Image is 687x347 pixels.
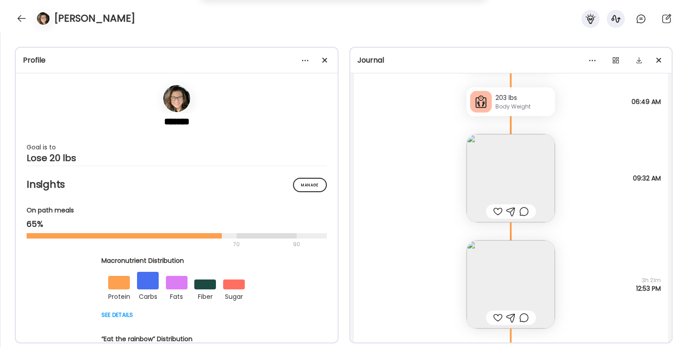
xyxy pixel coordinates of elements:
[495,93,551,103] div: 203 lbs
[292,239,301,250] div: 90
[632,98,661,106] span: 06:49 AM
[27,142,327,153] div: Goal is to
[467,240,555,329] img: images%2FOEo1pt2Awdddw3GMlk10IIzCNdK2%2F7I7PZnTiKt6WWdcQPQ1p%2FObU9TI6N7121SOQnqEYM_240
[223,289,245,302] div: sugar
[27,206,327,215] div: On path meals
[636,276,661,284] span: 3h 21m
[293,178,327,192] div: Manage
[357,55,665,66] div: Journal
[495,103,551,111] div: Body Weight
[23,55,330,66] div: Profile
[467,134,555,222] img: images%2FOEo1pt2Awdddw3GMlk10IIzCNdK2%2Fg5CTpTZ4hbRvUmb561QL%2Fdo4rB5lnBWhiyUhiv1eL_240
[101,256,252,266] div: Macronutrient Distribution
[27,239,290,250] div: 70
[137,289,159,302] div: carbs
[636,284,661,293] span: 12:53 PM
[27,178,327,191] h2: Insights
[27,153,327,163] div: Lose 20 lbs
[163,85,190,112] img: avatars%2FOEo1pt2Awdddw3GMlk10IIzCNdK2
[27,219,327,230] div: 65%
[194,289,216,302] div: fiber
[633,174,661,182] span: 09:32 AM
[54,11,135,26] h4: [PERSON_NAME]
[108,289,130,302] div: protein
[166,289,188,302] div: fats
[101,334,252,344] div: “Eat the rainbow” Distribution
[37,12,50,25] img: avatars%2FOEo1pt2Awdddw3GMlk10IIzCNdK2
